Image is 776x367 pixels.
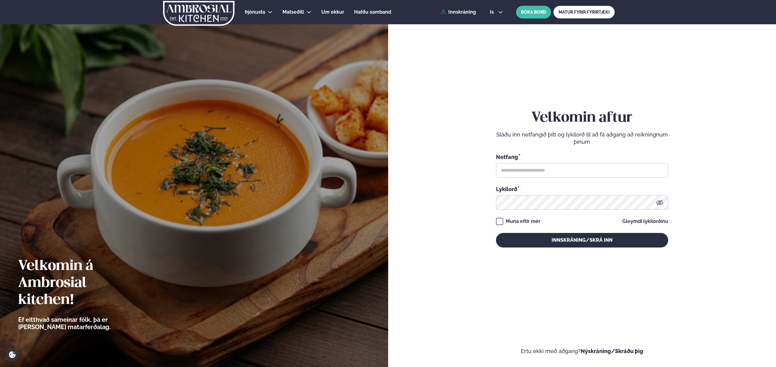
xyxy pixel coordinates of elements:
[406,348,758,355] p: Ertu ekki með aðgang?
[496,131,668,146] p: Sláðu inn netfangið þitt og lykilorð til að fá aðgang að reikningnum þínum
[6,348,19,361] a: Cookie settings
[496,233,668,247] button: Innskráning/Skrá inn
[496,185,668,193] div: Lykilorð
[622,219,668,224] a: Gleymdi lykilorðinu
[354,9,391,15] span: Hafðu samband
[18,316,144,331] p: Ef eitthvað sameinar fólk, þá er [PERSON_NAME] matarferðalag.
[516,6,551,19] button: BÓKA BORÐ
[321,9,344,15] span: Um okkur
[553,6,615,19] a: MATUR FYRIR FYRIRTÆKI
[321,8,344,16] a: Um okkur
[245,8,265,16] a: Þjónusta
[441,9,476,15] a: Innskráning
[18,258,144,309] h2: Velkomin á Ambrosial kitchen!
[496,109,668,126] h2: Velkomin aftur
[282,8,304,16] a: Matseðill
[162,1,235,26] img: logo
[581,348,643,354] a: Nýskráning/Skráðu þig
[485,10,508,15] button: is
[245,9,265,15] span: Þjónusta
[282,9,304,15] span: Matseðill
[496,153,668,161] div: Netfang
[354,8,391,16] a: Hafðu samband
[490,10,496,15] span: is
